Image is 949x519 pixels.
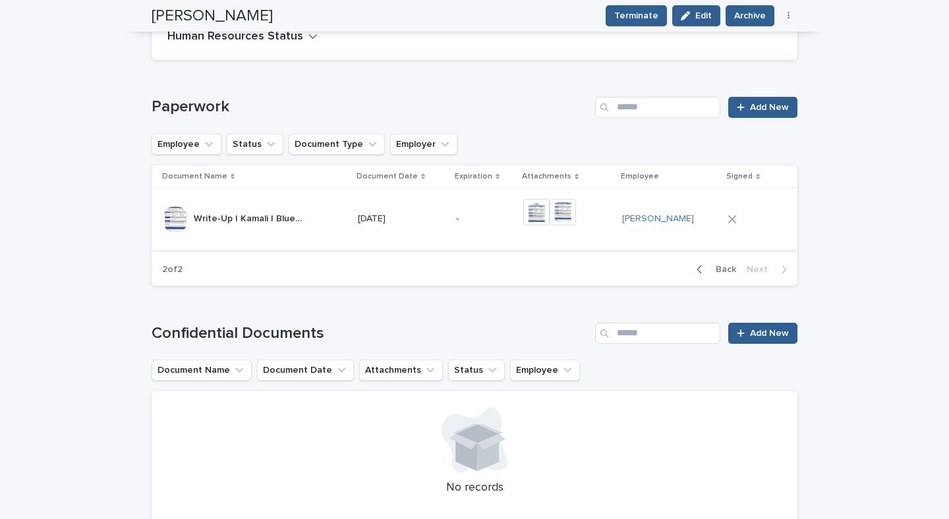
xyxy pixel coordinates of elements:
tr: Write-Up | Kamali | Blue Plate OysteretteWrite-Up | Kamali | Blue Plate Oysterette [DATE]-[PERSON... [152,188,797,250]
button: Employer [390,134,457,155]
p: Employee [621,169,659,184]
h2: Human Resources Status [167,30,303,44]
span: Add New [750,103,789,112]
a: Add New [728,97,797,118]
p: Attachments [522,169,571,184]
p: - [456,213,513,225]
button: Human Resources Status [167,30,318,44]
span: Terminate [614,9,658,22]
a: Add New [728,323,797,344]
button: Document Name [152,360,252,381]
h1: Paperwork [152,97,590,117]
span: Archive [734,9,766,22]
input: Search [595,97,720,118]
p: Document Date [357,169,418,184]
p: Write-Up | Kamali | Blue Plate Oysterette [194,211,306,225]
p: No records [167,481,782,495]
button: Status [227,134,283,155]
a: [PERSON_NAME] [622,213,694,225]
span: Back [708,265,736,274]
button: Status [448,360,505,381]
span: Add New [750,329,789,338]
button: Next [741,263,797,275]
p: 2 of 2 [152,254,193,286]
button: Document Type [289,134,385,155]
button: Attachments [359,360,443,381]
button: Back [686,263,741,275]
p: [DATE] [358,213,446,225]
button: Employee [152,134,221,155]
button: Employee [510,360,580,381]
span: Next [747,265,776,274]
button: Terminate [606,5,667,26]
p: Expiration [455,169,492,184]
h1: Confidential Documents [152,324,590,343]
button: Archive [726,5,774,26]
button: Document Date [257,360,354,381]
p: Document Name [162,169,227,184]
input: Search [595,323,720,344]
p: Signed [726,169,753,184]
span: Edit [695,11,712,20]
h2: [PERSON_NAME] [152,7,273,26]
button: Edit [672,5,720,26]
